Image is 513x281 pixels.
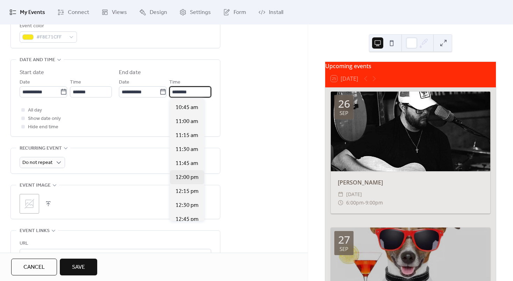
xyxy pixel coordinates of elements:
span: Hide end time [28,123,58,131]
span: 12:00 pm [176,173,199,182]
a: Design [134,3,172,22]
span: Show date only [28,115,61,123]
div: URL [20,239,210,248]
span: Date and time [20,56,55,64]
span: Date [119,78,129,87]
span: Form [234,8,246,17]
span: 10:45 am [176,103,198,112]
button: Save [60,259,97,275]
span: [DATE] [346,190,362,199]
div: Upcoming events [325,62,496,70]
span: Event image [20,181,51,190]
span: 12:45 pm [176,215,199,224]
a: Views [96,3,132,22]
div: Event color [20,22,76,30]
span: 11:15 am [176,131,198,140]
span: Date [20,78,30,87]
a: Install [253,3,288,22]
div: ​ [338,190,343,199]
div: ; [20,194,39,214]
div: Sep [340,246,348,252]
a: Connect [52,3,94,22]
span: All day [28,106,42,115]
span: 11:30 am [176,145,198,154]
span: Event links [20,227,50,235]
div: Start date [20,69,44,77]
span: Cancel [23,263,45,272]
span: My Events [20,8,45,17]
span: Design [150,8,167,17]
div: 27 [338,235,350,245]
div: 26 [338,99,350,109]
a: Form [218,3,251,22]
span: 12:15 pm [176,187,199,196]
span: Install [269,8,283,17]
a: Settings [174,3,216,22]
div: Sep [340,110,348,116]
span: 9:00pm [365,199,383,207]
span: 11:00 am [176,117,198,126]
span: Connect [68,8,89,17]
a: My Events [4,3,50,22]
span: Recurring event [20,144,62,153]
span: #F8E71CFF [36,33,66,42]
span: 6:00pm [346,199,364,207]
button: Cancel [11,259,57,275]
div: [PERSON_NAME] [331,178,490,187]
span: Do not repeat [22,158,52,167]
span: Time [169,78,180,87]
div: End date [119,69,141,77]
span: Time [70,78,81,87]
span: Save [72,263,85,272]
span: Views [112,8,127,17]
span: 11:45 am [176,159,198,168]
span: - [364,199,365,207]
div: ​ [338,199,343,207]
span: 12:30 pm [176,201,199,210]
span: Settings [190,8,211,17]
